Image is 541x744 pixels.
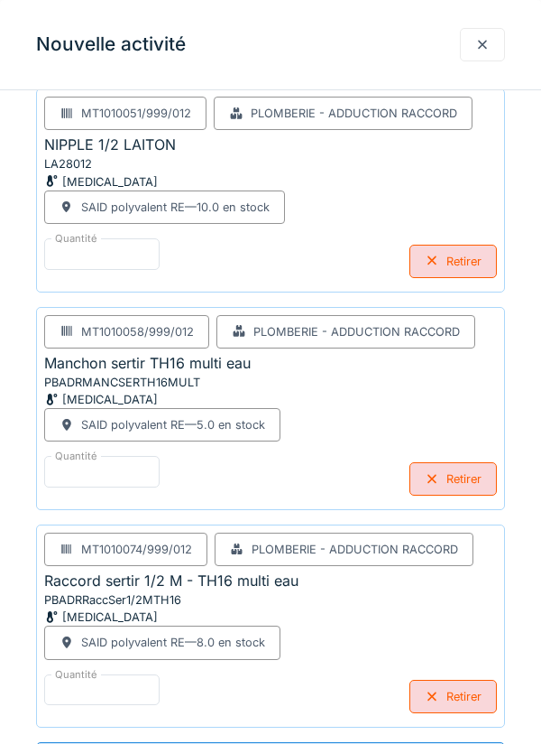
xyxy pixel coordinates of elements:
div: MT1010051/999/012 [81,105,191,122]
div: Plomberie - Adduction raccord [253,323,460,340]
div: MT1010074/999/012 [81,541,192,558]
div: Retirer [409,245,497,278]
div: Manchon sertir TH16 multi eau [44,352,251,374]
div: SAID polyvalent RE — 8.0 en stock [81,634,265,651]
div: [MEDICAL_DATA] [44,173,261,191]
div: [MEDICAL_DATA] [44,609,261,626]
div: LA28012 [44,155,261,172]
div: PBADRMANCSERTH16MULT [44,374,261,391]
label: Quantité [51,449,101,464]
div: SAID polyvalent RE — 5.0 en stock [81,416,265,433]
div: Plomberie - Adduction raccord [252,541,458,558]
div: Raccord sertir 1/2 M - TH16 multi eau [44,570,298,591]
div: Retirer [409,462,497,496]
div: [MEDICAL_DATA] [44,391,261,408]
div: PBADRRaccSer1/2MTH16 [44,591,261,609]
div: Retirer [409,680,497,713]
label: Quantité [51,231,101,246]
label: Quantité [51,667,101,683]
div: Plomberie - Adduction raccord [251,105,457,122]
div: MT1010058/999/012 [81,323,194,340]
div: NIPPLE 1/2 LAITON [44,134,176,155]
h3: Nouvelle activité [36,33,186,56]
div: SAID polyvalent RE — 10.0 en stock [81,199,270,216]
